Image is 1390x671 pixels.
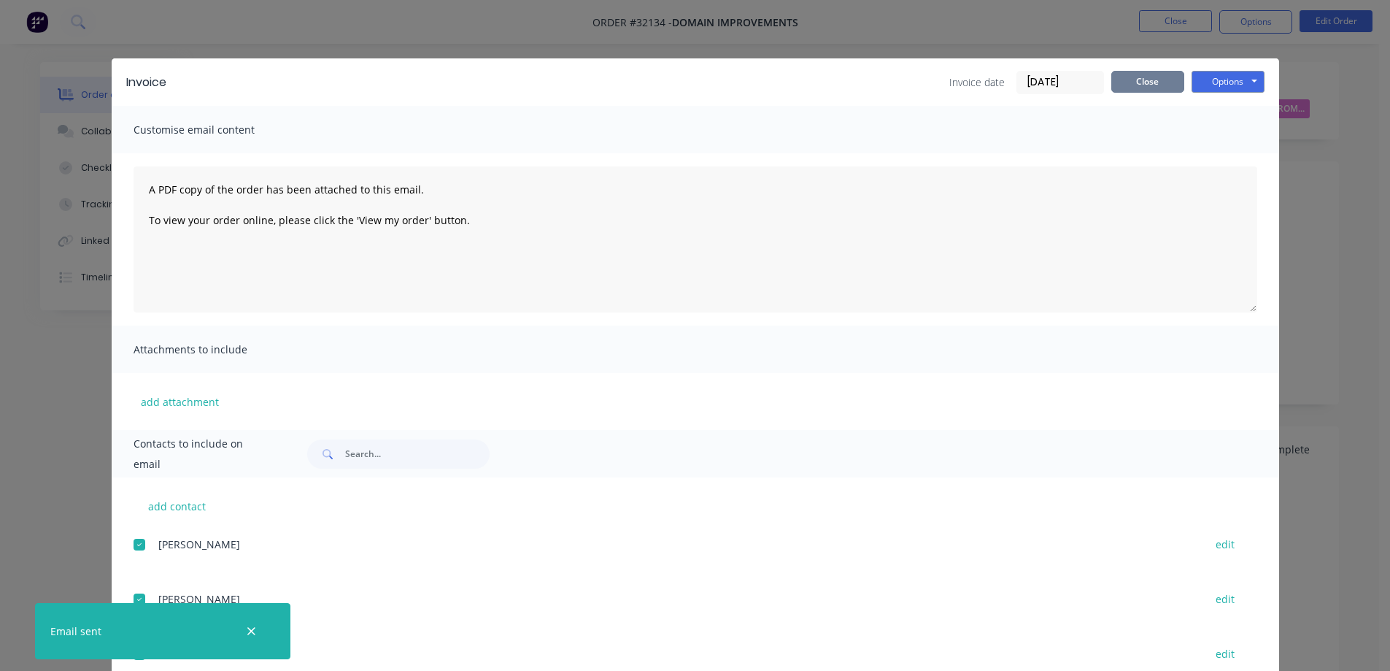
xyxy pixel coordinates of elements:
[134,166,1257,313] textarea: A PDF copy of the order has been attached to this email. To view your order online, please click ...
[158,592,240,606] span: [PERSON_NAME]
[1207,644,1243,664] button: edit
[50,624,101,639] div: Email sent
[1207,589,1243,609] button: edit
[345,440,490,469] input: Search...
[134,434,271,475] span: Contacts to include on email
[134,495,221,517] button: add contact
[134,120,294,140] span: Customise email content
[126,74,166,91] div: Invoice
[1192,71,1264,93] button: Options
[949,74,1005,90] span: Invoice date
[1207,534,1243,554] button: edit
[158,537,240,551] span: [PERSON_NAME]
[134,340,294,360] span: Attachments to include
[134,391,226,413] button: add attachment
[1111,71,1184,93] button: Close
